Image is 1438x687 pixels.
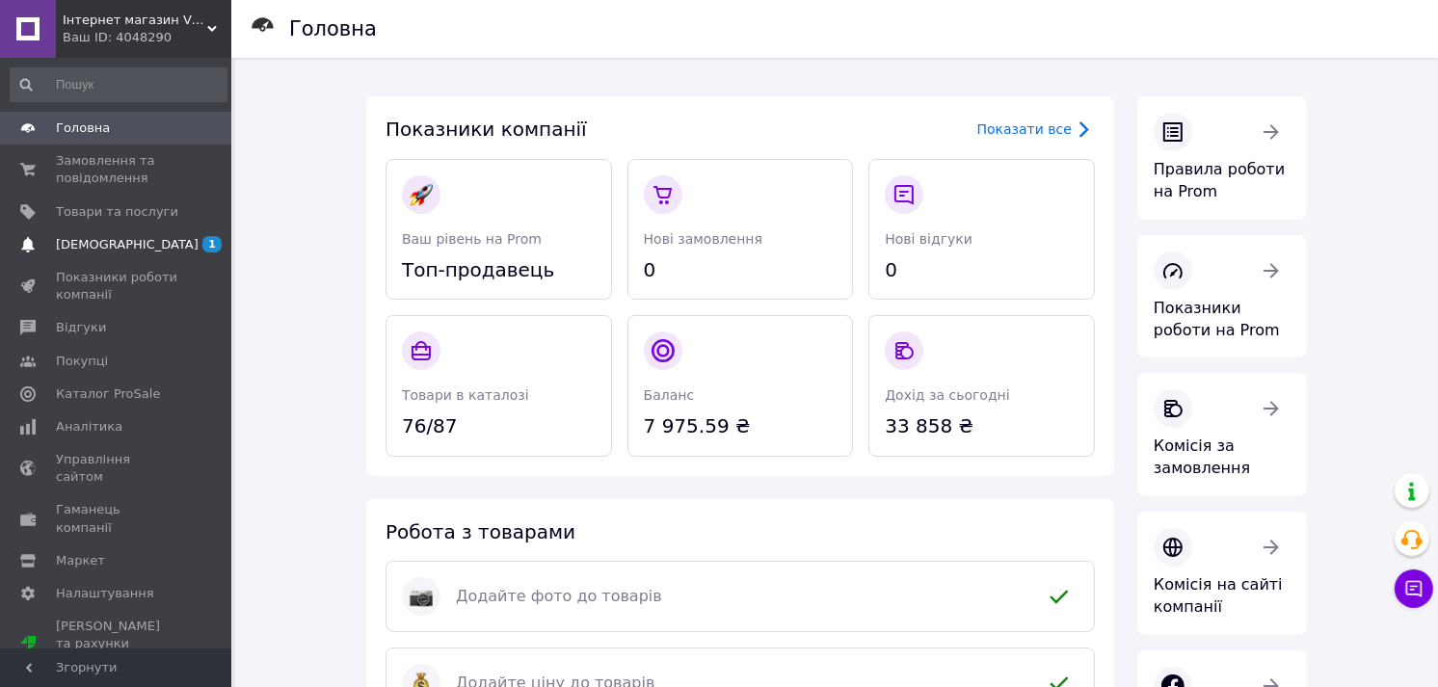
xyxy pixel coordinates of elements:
[56,353,108,370] span: Покупці
[410,183,433,206] img: :rocket:
[56,451,178,486] span: Управління сайтом
[56,269,178,304] span: Показники роботи компанії
[644,412,838,440] span: 7 975.59 ₴
[56,203,178,221] span: Товари та послуги
[1137,373,1307,496] a: Комісія за замовлення
[56,418,122,436] span: Аналітика
[289,17,377,40] h1: Головна
[1154,160,1285,200] span: Правила роботи на Prom
[885,387,1009,403] span: Дохід за сьогодні
[1154,436,1250,477] span: Комісія за замовлення
[402,387,529,403] span: Товари в каталозі
[977,119,1072,139] div: Показати все
[386,561,1095,632] a: :camera:Додайте фото до товарів
[56,552,105,569] span: Маркет
[977,118,1095,141] a: Показати все
[644,387,695,403] span: Баланс
[1137,512,1307,635] a: Комісія на сайті компанії
[202,236,222,252] span: 1
[56,152,178,187] span: Замовлення та повідомлення
[456,586,1025,608] span: Додайте фото до товарів
[56,236,199,253] span: [DEMOGRAPHIC_DATA]
[10,67,227,102] input: Пошук
[402,231,542,247] span: Ваш рівень на Prom
[885,231,972,247] span: Нові відгуки
[56,319,106,336] span: Відгуки
[386,118,587,141] span: Показники компанії
[402,256,596,284] span: Топ-продавець
[1154,575,1283,616] span: Комісія на сайті компанії
[885,256,1078,284] span: 0
[1154,299,1280,339] span: Показники роботи на Prom
[885,412,1078,440] span: 33 858 ₴
[56,385,160,403] span: Каталог ProSale
[56,501,178,536] span: Гаманець компанії
[402,412,596,440] span: 76/87
[63,29,231,46] div: Ваш ID: 4048290
[1137,96,1307,220] a: Правила роботи на Prom
[386,520,575,543] span: Робота з товарами
[56,119,110,137] span: Головна
[644,256,838,284] span: 0
[63,12,207,29] span: Інтернет магазин Vileo
[1137,235,1307,358] a: Показники роботи на Prom
[56,585,154,602] span: Налаштування
[56,618,178,671] span: [PERSON_NAME] та рахунки
[1395,569,1433,608] button: Чат з покупцем
[644,231,762,247] span: Нові замовлення
[410,585,433,608] img: :camera:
